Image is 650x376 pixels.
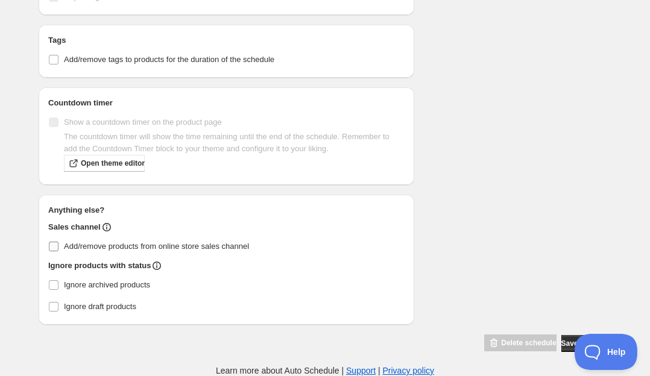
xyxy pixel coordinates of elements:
h2: Sales channel [48,221,101,233]
h2: Countdown timer [48,97,405,109]
span: Add/remove tags to products for the duration of the schedule [64,55,274,64]
p: The countdown timer will show the time remaining until the end of the schedule. Remember to add t... [64,131,405,155]
span: Ignore draft products [64,302,136,311]
iframe: Toggle Customer Support [575,334,638,370]
h2: Ignore products with status [48,260,151,272]
h2: Anything else? [48,204,405,216]
span: Open theme editor [81,158,145,168]
span: Ignore archived products [64,280,150,289]
a: Open theme editor [64,155,145,172]
a: Support [346,366,376,375]
span: Show a countdown timer on the product page [64,117,222,127]
a: Privacy policy [383,366,435,375]
span: Add/remove products from online store sales channel [64,242,249,251]
h2: Tags [48,34,405,46]
button: Save schedule [561,335,611,352]
span: Save schedule [561,339,611,348]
